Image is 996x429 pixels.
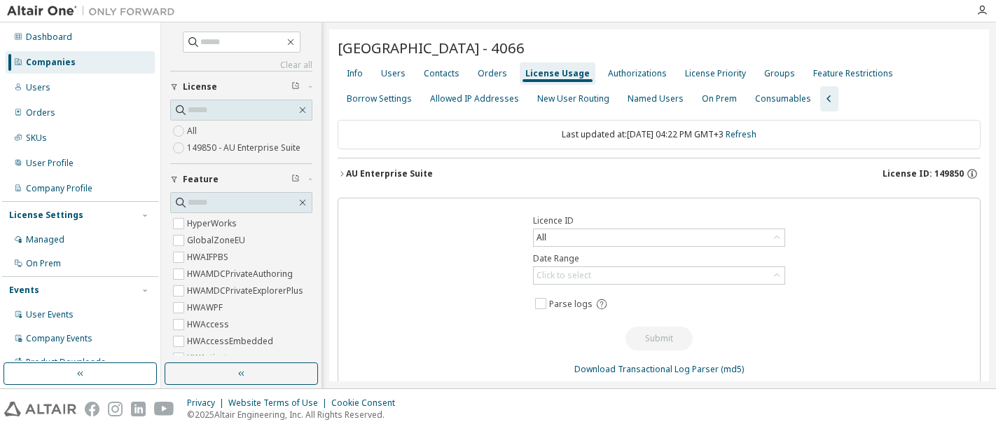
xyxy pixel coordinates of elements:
[424,68,459,79] div: Contacts
[85,402,99,416] img: facebook.svg
[187,350,235,367] label: HWActivate
[187,316,232,333] label: HWAccess
[170,164,312,195] button: Feature
[9,285,39,296] div: Events
[430,93,519,104] div: Allowed IP Addresses
[187,232,248,249] label: GlobalZoneEU
[187,123,200,139] label: All
[187,397,228,409] div: Privacy
[537,270,591,281] div: Click to select
[154,402,174,416] img: youtube.svg
[187,333,276,350] label: HWAccessEmbedded
[26,82,50,93] div: Users
[131,402,146,416] img: linkedin.svg
[534,230,548,245] div: All
[26,32,72,43] div: Dashboard
[26,333,92,344] div: Company Events
[291,81,300,93] span: Clear filter
[26,183,92,194] div: Company Profile
[347,68,363,79] div: Info
[537,93,609,104] div: New User Routing
[525,68,590,79] div: License Usage
[26,132,47,144] div: SKUs
[228,397,331,409] div: Website Terms of Use
[755,93,811,104] div: Consumables
[628,93,684,104] div: Named Users
[187,282,306,299] label: HWAMDCPrivateExplorerPlus
[883,168,964,179] span: License ID: 149850
[338,158,981,189] button: AU Enterprise SuiteLicense ID: 149850
[26,158,74,169] div: User Profile
[533,215,785,226] label: Licence ID
[291,174,300,185] span: Clear filter
[726,128,756,140] a: Refresh
[26,107,55,118] div: Orders
[338,120,981,149] div: Last updated at: [DATE] 04:22 PM GMT+3
[702,93,737,104] div: On Prem
[346,168,433,179] div: AU Enterprise Suite
[183,174,219,185] span: Feature
[721,363,744,375] a: (md5)
[26,57,76,68] div: Companies
[26,258,61,269] div: On Prem
[478,68,507,79] div: Orders
[534,229,784,246] div: All
[338,38,525,57] span: [GEOGRAPHIC_DATA] - 4066
[7,4,182,18] img: Altair One
[4,402,76,416] img: altair_logo.svg
[108,402,123,416] img: instagram.svg
[26,309,74,320] div: User Events
[549,299,593,310] span: Parse logs
[608,68,667,79] div: Authorizations
[187,139,303,156] label: 149850 - AU Enterprise Suite
[187,249,231,266] label: HWAIFPBS
[26,357,106,368] div: Product Downloads
[625,327,693,350] button: Submit
[187,409,403,421] p: © 2025 Altair Engineering, Inc. All Rights Reserved.
[764,68,795,79] div: Groups
[381,68,406,79] div: Users
[26,234,64,245] div: Managed
[331,397,403,409] div: Cookie Consent
[533,253,785,264] label: Date Range
[170,71,312,102] button: License
[685,68,746,79] div: License Priority
[534,267,784,284] div: Click to select
[187,215,240,232] label: HyperWorks
[187,299,226,316] label: HWAWPF
[183,81,217,93] span: License
[187,266,296,282] label: HWAMDCPrivateAuthoring
[9,210,83,221] div: License Settings
[347,93,412,104] div: Borrow Settings
[170,60,312,71] a: Clear all
[574,363,719,375] a: Download Transactional Log Parser
[813,68,893,79] div: Feature Restrictions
